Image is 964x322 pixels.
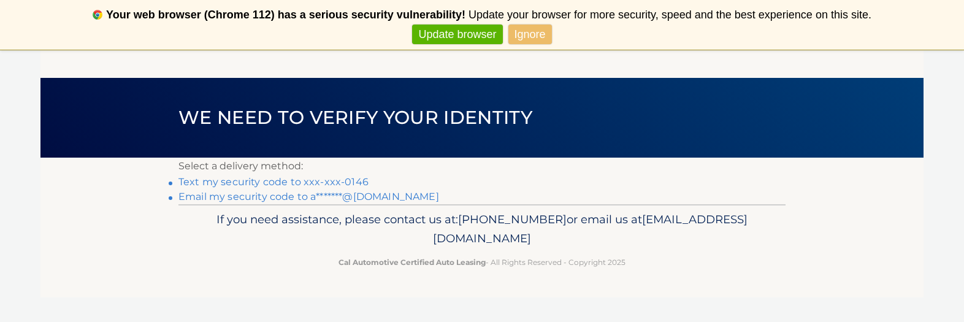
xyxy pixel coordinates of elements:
[508,25,552,45] a: Ignore
[178,106,532,129] span: We need to verify your identity
[178,158,786,175] p: Select a delivery method:
[106,9,465,21] b: Your web browser (Chrome 112) has a serious security vulnerability!
[186,210,778,249] p: If you need assistance, please contact us at: or email us at
[186,256,778,269] p: - All Rights Reserved - Copyright 2025
[412,25,502,45] a: Update browser
[339,258,486,267] strong: Cal Automotive Certified Auto Leasing
[178,176,369,188] a: Text my security code to xxx-xxx-0146
[178,191,439,202] a: Email my security code to a*******@[DOMAIN_NAME]
[458,212,567,226] span: [PHONE_NUMBER]
[469,9,871,21] span: Update your browser for more security, speed and the best experience on this site.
